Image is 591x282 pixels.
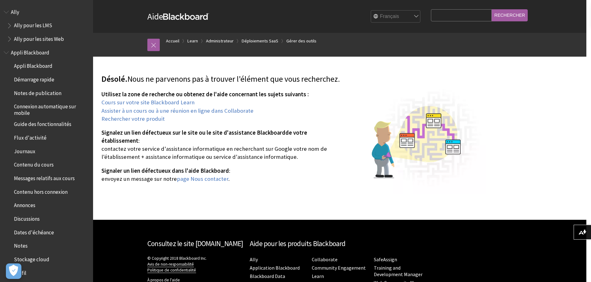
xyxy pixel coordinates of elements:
nav: Book outline for Anthology Ally Help [4,7,89,44]
span: Discussions [14,214,40,222]
span: Stockage cloud [14,254,49,262]
button: Ouvrir le centre de préférences [6,263,21,279]
span: Guide des fonctionnalités [14,119,71,128]
a: Cours sur votre site Blackboard Learn [101,99,195,106]
span: Démarrage rapide [14,74,54,83]
span: Annonces [14,200,35,209]
a: Avis de non-responsabilité [147,262,194,267]
a: AideBlackboard [147,11,209,22]
a: Déploiements SaaS [242,37,278,45]
p: © Copyright 2018 Blackboard Inc. [147,255,244,273]
span: Ally pour les LMS [14,20,52,29]
a: Learn [187,37,198,45]
span: Contenu hors connexion [14,187,68,195]
span: Signaler un lien défectueux dans l'aide Blackboard [101,167,229,174]
a: Politique de confidentialité [147,267,196,273]
a: Learn [312,273,324,280]
span: Utilisez la zone de recherche ou obtenez de l'aide concernant les sujets suivants : [101,91,309,98]
span: Désolé. [101,74,128,84]
a: Consultez le site [DOMAIN_NAME] [147,239,243,248]
span: Appli Blackboard [11,47,49,56]
span: Flux d'activité [14,132,47,141]
a: SafeAssign [374,256,397,263]
p: : envoyez un message sur notre . [101,167,486,183]
a: Community Engagement [312,265,366,271]
a: Rechercher votre produit [101,115,165,123]
select: Site Language Selector [371,11,421,23]
p: : contactez votre service d'assistance informatique en recherchant sur Google votre nom de l'étab... [101,129,486,161]
span: Notes de publication [14,88,61,96]
span: Connexion automatique sur mobile [14,102,89,116]
a: Gérer des outils [286,37,316,45]
p: Nous ne parvenons pas à trouver l'élément que vous recherchez. [101,74,486,85]
span: Ally pour les sites Web [14,34,64,42]
span: Dates d'échéance [14,227,54,236]
span: Messages relatifs aux cours [14,173,75,181]
span: Notes [14,241,28,249]
span: Signalez un lien défectueux sur le site ou le site d'assistance Blackboardde votre établissement [101,129,307,144]
a: Training and Development Manager [374,265,423,278]
input: Rechercher [492,9,528,21]
span: Contenu du cours [14,160,54,168]
a: Assister à un cours ou à une réunion en ligne dans Collaborate [101,107,253,115]
a: Application Blackboard [250,265,300,271]
span: Journaux [14,146,35,154]
a: Administrateur [206,37,234,45]
a: Accueil [166,37,179,45]
a: Ally [250,256,258,263]
span: Ally [11,7,19,15]
strong: Blackboard [163,13,209,20]
a: Collaborate [312,256,338,263]
span: Appli Blackboard [14,61,52,69]
h2: Aide pour les produits Blackboard [250,238,430,249]
a: Blackboard Data [250,273,285,280]
a: page Nous contacter [177,175,228,183]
